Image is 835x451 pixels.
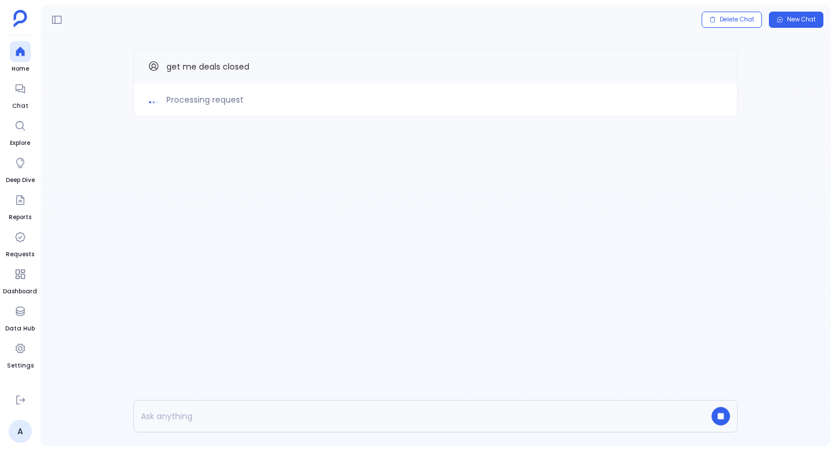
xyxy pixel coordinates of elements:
span: Reports [9,213,31,222]
span: Explore [10,139,31,148]
span: Requests [6,250,34,259]
a: Settings [7,338,34,370]
a: Chat [10,78,31,111]
span: Deep Dive [6,176,35,185]
a: A [9,420,32,443]
span: New Chat [787,16,816,24]
a: Reports [9,190,31,222]
a: Home [10,41,31,74]
a: Requests [6,227,34,259]
span: Delete Chat [720,16,754,24]
a: Data Hub [5,301,35,333]
img: loading [148,93,159,107]
button: New Chat [769,12,823,28]
span: Dashboard [3,287,37,296]
img: petavue logo [13,10,27,27]
span: Settings [7,361,34,370]
button: Delete Chat [702,12,762,28]
span: Chat [10,101,31,111]
span: get me deals closed [166,61,249,72]
span: Home [10,64,31,74]
span: Data Hub [5,324,35,333]
a: Deep Dive [6,152,35,185]
a: Explore [10,115,31,148]
a: Dashboard [3,264,37,296]
span: Processing request [166,93,244,107]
